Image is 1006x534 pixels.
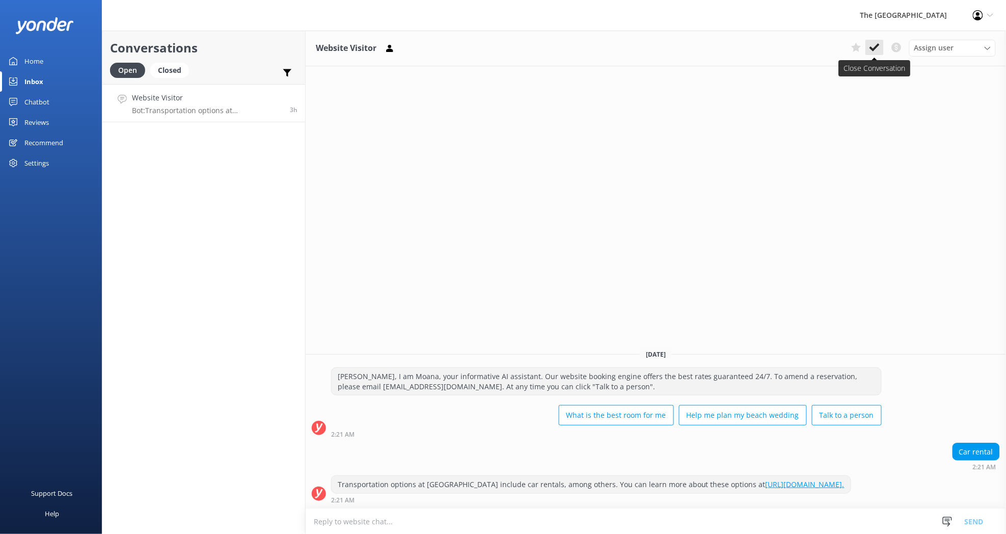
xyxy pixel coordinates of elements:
[32,483,73,503] div: Support Docs
[24,132,63,153] div: Recommend
[331,496,851,503] div: Oct 07 2025 04:21am (UTC -10:00) Pacific/Honolulu
[331,497,355,503] strong: 2:21 AM
[914,42,954,54] span: Assign user
[24,92,49,112] div: Chatbot
[102,84,305,122] a: Website VisitorBot:Transportation options at [GEOGRAPHIC_DATA] include car rentals, among others....
[640,350,672,359] span: [DATE]
[559,405,674,425] button: What is the best room for me
[953,443,999,461] div: Car rental
[15,17,74,34] img: yonder-white-logo.png
[24,51,43,71] div: Home
[909,40,996,56] div: Assign User
[132,92,282,103] h4: Website Visitor
[332,368,881,395] div: [PERSON_NAME], I am Moana, your informative AI assistant. Our website booking engine offers the b...
[24,112,49,132] div: Reviews
[24,71,43,92] div: Inbox
[110,63,145,78] div: Open
[679,405,807,425] button: Help me plan my beach wedding
[110,38,297,58] h2: Conversations
[150,64,194,75] a: Closed
[132,106,282,115] p: Bot: Transportation options at [GEOGRAPHIC_DATA] include car rentals, among others. You can learn...
[316,42,376,55] h3: Website Visitor
[766,479,845,489] a: [URL][DOMAIN_NAME].
[973,464,996,470] strong: 2:21 AM
[331,431,882,438] div: Oct 07 2025 04:21am (UTC -10:00) Pacific/Honolulu
[45,503,59,524] div: Help
[332,476,851,493] div: Transportation options at [GEOGRAPHIC_DATA] include car rentals, among others. You can learn more...
[290,105,297,114] span: Oct 07 2025 04:21am (UTC -10:00) Pacific/Honolulu
[953,463,1000,470] div: Oct 07 2025 04:21am (UTC -10:00) Pacific/Honolulu
[24,153,49,173] div: Settings
[110,64,150,75] a: Open
[331,432,355,438] strong: 2:21 AM
[812,405,882,425] button: Talk to a person
[150,63,189,78] div: Closed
